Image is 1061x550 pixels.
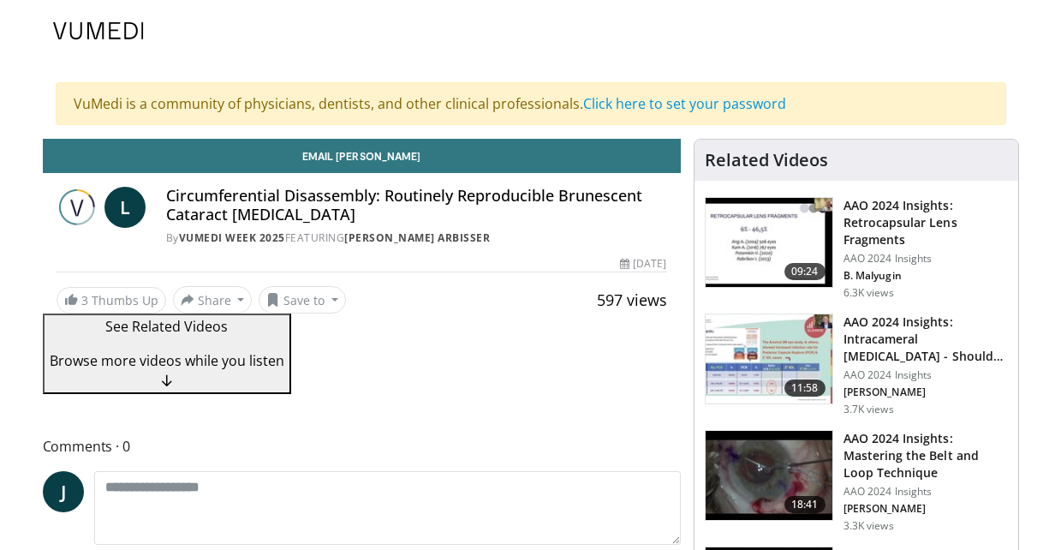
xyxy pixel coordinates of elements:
h4: Related Videos [705,150,828,170]
div: VuMedi is a community of physicians, dentists, and other clinical professionals. [56,82,1006,125]
button: See Related Videos Browse more videos while you listen [43,314,291,394]
h3: AAO 2024 Insights: Retrocapsular Lens Fragments [843,197,1008,248]
p: AAO 2024 Insights [843,368,1008,382]
span: 597 views [597,290,667,310]
span: 09:24 [784,263,826,280]
p: Boris Malyugin [843,269,1008,283]
button: Save to [259,286,346,314]
p: See Related Videos [50,316,284,337]
p: Steve Arshinoff [843,386,1008,399]
a: L [104,187,146,228]
a: Email [PERSON_NAME] [43,139,681,173]
img: 01f52a5c-6a53-4eb2-8a1d-dad0d168ea80.150x105_q85_crop-smart_upscale.jpg [706,198,832,287]
img: Vumedi Week 2025 [57,187,98,228]
p: AAO 2024 Insights [843,252,1008,266]
img: de733f49-b136-4bdc-9e00-4021288efeb7.150x105_q85_crop-smart_upscale.jpg [706,314,832,404]
span: 18:41 [784,496,826,513]
h4: Circumferential Disassembly: Routinely Reproducible Brunescent Cataract [MEDICAL_DATA] [166,187,667,224]
p: 3.7K views [843,403,894,416]
a: Click here to set your password [583,94,786,113]
button: Share [173,286,253,314]
span: Comments 0 [43,435,681,457]
p: AAO 2024 Insights [843,485,1008,499]
div: [DATE] [620,256,666,272]
a: [PERSON_NAME] Arbisser [344,230,490,245]
a: 11:58 AAO 2024 Insights: Intracameral [MEDICAL_DATA] - Should We Dilute It? … AAO 2024 Insights [... [705,314,1008,416]
span: Browse more videos while you listen [50,351,284,370]
p: Cathleen Mccabe [843,502,1008,516]
h3: AAO 2024 Insights: Mastering the Belt and Loop Technique [843,430,1008,481]
div: By FEATURING [166,230,667,246]
a: 18:41 AAO 2024 Insights: Mastering the Belt and Loop Technique AAO 2024 Insights [PERSON_NAME] 3.... [705,430,1008,533]
p: 6.3K views [843,286,894,300]
a: 3 Thumbs Up [57,287,166,314]
span: 3 [81,292,88,308]
img: 22a3a3a3-03de-4b31-bd81-a17540334f4a.150x105_q85_crop-smart_upscale.jpg [706,431,832,520]
h3: AAO 2024 Insights: Intracameral Moxifloxacin - Should We Dilute It? How much? [843,314,1008,365]
span: 11:58 [784,380,826,397]
p: 3.3K views [843,519,894,533]
img: VuMedi Logo [53,22,144,39]
a: 09:24 AAO 2024 Insights: Retrocapsular Lens Fragments AAO 2024 Insights B. Malyugin 6.3K views [705,197,1008,300]
a: Vumedi Week 2025 [179,230,285,245]
a: J [43,471,84,512]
